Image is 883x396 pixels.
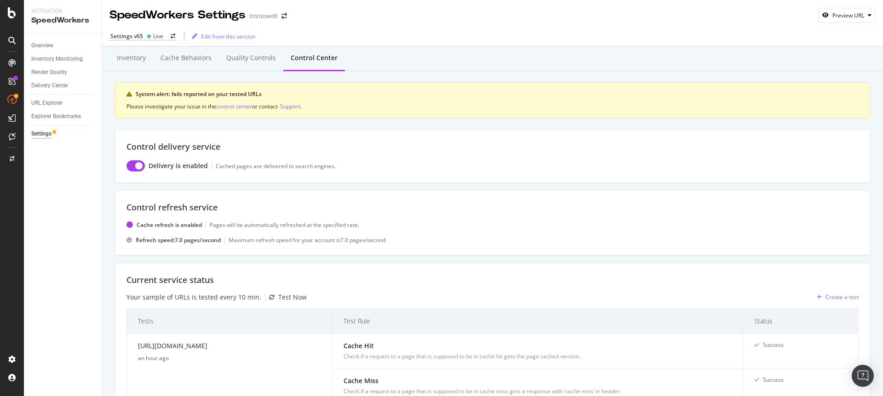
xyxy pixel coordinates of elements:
div: Control delivery service [126,141,859,153]
div: Create a test [826,293,859,301]
div: System alert: fails reported on your tested URLs [136,90,859,98]
span: Status [754,316,845,326]
div: arrow-right-arrow-left [171,34,176,39]
div: Maximum refresh speed for your account is 7.0 pages /second. [229,236,387,244]
div: Immowelt [249,11,278,21]
a: Delivery Center [31,81,95,91]
button: control center [216,102,252,111]
a: URL Explorer [31,98,95,108]
div: Cache Miss [344,376,732,385]
div: Success [763,341,784,349]
div: Preview URL [832,11,864,19]
a: Explorer Bookmarks [31,112,95,121]
div: Quality Controls [226,53,276,62]
div: Settings v65 [110,32,143,40]
span: Tests [138,316,319,326]
button: Create a test [813,290,859,305]
div: Activation [31,7,94,15]
div: SpeedWorkers Settings [109,7,246,23]
div: Cache Hit [344,341,732,351]
div: Cached pages are delivered to search engines. [216,162,336,170]
div: Current service status [126,274,859,286]
div: an hour ago [138,354,321,362]
div: Test Now [278,293,307,302]
a: Render Quality [31,68,95,77]
div: Inventory [117,53,146,62]
div: Success [763,376,784,384]
div: [URL][DOMAIN_NAME] [138,341,321,354]
div: Explorer Bookmarks [31,112,81,121]
div: Cache refresh is enabled [137,221,202,229]
a: Overview [31,41,95,51]
button: Preview URL [818,8,876,23]
div: Your sample of URLs is tested every 10 min. [126,293,261,302]
div: Delivery is enabled [149,161,208,170]
div: warning banner [115,82,870,119]
div: Settings [31,129,52,139]
div: Please investigate your issue in the or contact . [126,102,859,111]
div: Pages will be automatically refreshed at the specified rate. [210,221,359,229]
div: Inventory Monitoring [31,54,83,64]
div: Edit from this version [201,33,255,40]
div: Control Center [291,53,338,62]
div: Live [153,32,163,40]
div: Control refresh service [126,202,859,214]
div: Check if a request to a page that is supposed to be in cache miss gets a response with ‘cache mis... [344,387,732,396]
a: Settings [31,129,95,139]
a: Inventory Monitoring [31,54,95,64]
div: Support [280,102,300,110]
div: Check if a request to a page that is supposed to be in cache hit gets the page cached version. [344,352,732,361]
div: Delivery Center [31,81,68,91]
div: Refresh speed: 7.0 pages /second [136,236,221,244]
div: URL Explorer [31,98,63,108]
span: Test Rule [344,316,729,326]
div: Open Intercom Messenger [852,365,874,387]
button: Support [280,102,300,111]
div: Render Quality [31,68,67,77]
button: Edit from this version [188,29,255,44]
div: Cache behaviors [161,53,212,62]
div: arrow-right-arrow-left [281,13,287,19]
div: control center [216,102,252,110]
div: SpeedWorkers [31,15,94,26]
div: Overview [31,41,53,51]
